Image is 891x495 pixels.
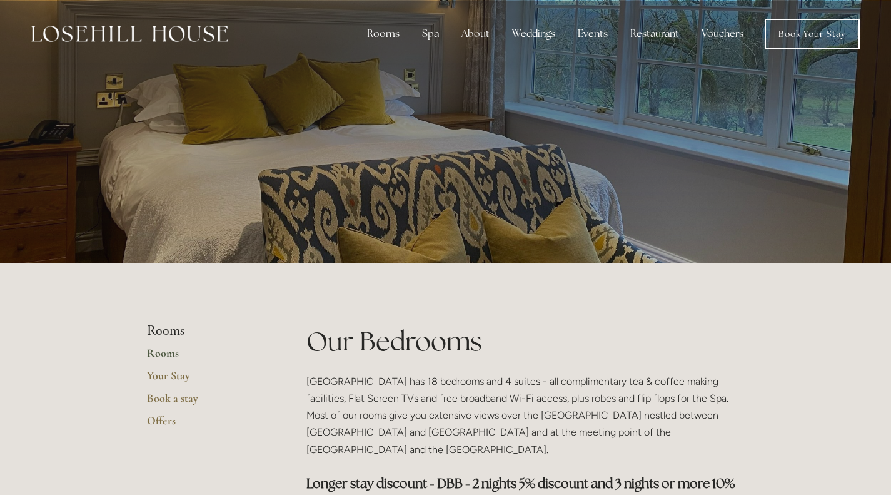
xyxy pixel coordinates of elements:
li: Rooms [147,323,266,339]
a: Vouchers [692,21,753,46]
div: Rooms [357,21,410,46]
div: Weddings [502,21,565,46]
a: Offers [147,414,266,436]
div: Spa [412,21,449,46]
h1: Our Bedrooms [306,323,745,360]
img: Losehill House [31,26,228,42]
a: Your Stay [147,369,266,391]
div: Restaurant [620,21,689,46]
div: About [451,21,500,46]
a: Rooms [147,346,266,369]
a: Book a stay [147,391,266,414]
a: Book Your Stay [765,19,860,49]
p: [GEOGRAPHIC_DATA] has 18 bedrooms and 4 suites - all complimentary tea & coffee making facilities... [306,373,745,458]
div: Events [568,21,618,46]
